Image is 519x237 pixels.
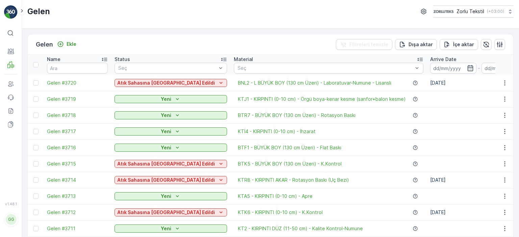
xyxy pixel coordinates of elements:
p: Name [47,56,60,63]
div: Toggle Row Selected [33,80,39,86]
img: logo [4,5,18,19]
p: Atık Sahasına [GEOGRAPHIC_DATA] Edildi [117,209,215,216]
a: BTF1 - BÜYÜK BOY (130 cm Üzeri) - Flat Baskı [238,144,341,151]
a: Gelen #3713 [47,193,108,200]
button: Yeni [115,225,227,233]
p: Seç [118,65,217,71]
p: Status [115,56,130,63]
a: Gelen #3712 [47,209,108,216]
span: İlk Ağırlık : [6,122,30,127]
p: Yeni [161,225,171,232]
button: Atık Sahasına Kabul Edildi [115,208,227,216]
p: Yeni [161,96,171,102]
p: İçe aktar [453,41,474,48]
a: KTJ1 - KIRPINTI (0-10 cm) - Örgü boya-kenar kesme (sanfor+balon kesme) [238,96,406,102]
p: Ekle [67,41,76,48]
a: KTİ4 - KIRPINTI (0-10 cm) - İhzarat [238,128,316,135]
a: Gelen #3720 [47,80,108,86]
a: Gelen #3717 [47,128,108,135]
a: BTR7 - BÜYÜK BOY (130 cm Üzeri) - Rotasyon Baskı [238,112,355,119]
p: Material [234,56,253,63]
a: Gelen #3711 [47,225,108,232]
span: UDP1 - ÜSTÜBÜ - Örgü Bobin Sonu/Hatalı sağma Firesi [43,133,170,139]
p: Seç [238,65,413,71]
button: Filtreleri temizle [336,39,392,50]
p: Arrive Date [430,56,456,63]
a: KT2 - KIRPINTI DÜZ (11-50 cm) - Kalite Kontrol-Numune [238,225,363,232]
p: Atık Sahasına [GEOGRAPHIC_DATA] Edildi [117,80,215,86]
a: KTA5 - KIRPINTI (0-10 cm) - Apre [238,193,313,200]
a: BNL2 - L BÜYÜK BOY (130 cm Üzeri) - Laboratuvar-Numune - Lisanslı [238,80,391,86]
div: Toggle Row Selected [33,194,39,199]
a: Gelen #3718 [47,112,108,119]
button: Yeni [115,144,227,152]
span: v 1.48.1 [4,202,18,206]
p: Yeni [161,128,171,135]
a: Gelen #3719 [47,96,108,102]
a: Gelen #3716 [47,144,108,151]
button: Yeni [115,192,227,200]
button: Atık Sahasına Kabul Edildi [115,160,227,168]
p: Filtreleri temizle [349,41,388,48]
span: Son Ağırlık : [6,155,34,161]
div: Toggle Row Selected [33,96,39,102]
div: Toggle Row Selected [33,113,39,118]
p: Yeni [161,112,171,119]
span: 0 kg [31,144,42,150]
p: Gelen #3701 [242,6,275,14]
p: - [478,64,480,72]
div: GG [6,214,17,225]
span: Name : [6,111,22,116]
p: Yeni [161,144,171,151]
span: 0 kg [34,155,44,161]
input: dd/mm/yyyy [430,63,476,73]
a: KTR8 - KIRPINTI AKAR - Rotasyon Baskı (Uç Bezi) [238,177,349,183]
button: Atık Sahasına Kabul Edildi [115,176,227,184]
button: İçe aktar [440,39,478,50]
span: Net Tutar : [6,144,31,150]
button: Yeni [115,111,227,119]
p: Dışa aktar [409,41,433,48]
button: GG [4,207,18,232]
a: KTK6 - KIRPINTI (0-10 cm) - K.Kontrol [238,209,323,216]
p: Atık Sahasına [GEOGRAPHIC_DATA] Edildi [117,160,215,167]
button: Atık Sahasına Kabul Edildi [115,79,227,87]
img: 6-1-9-3_wQBzyll.png [433,8,454,15]
span: Gelen #3701 [22,111,52,116]
button: Ekle [54,40,79,48]
p: Gelen [27,6,50,17]
p: Yeni [161,193,171,200]
input: Ara [47,63,108,73]
div: Toggle Row Selected [33,129,39,134]
p: Atık Sahasına [GEOGRAPHIC_DATA] Edildi [117,177,215,183]
div: Toggle Row Selected [33,161,39,167]
div: Toggle Row Selected [33,177,39,183]
p: Gelen [36,40,53,49]
div: Toggle Row Selected [33,145,39,150]
button: Yeni [115,95,227,103]
p: ( +03:00 ) [487,9,504,14]
div: Toggle Row Selected [33,226,39,231]
a: BTK5 - BÜYÜK BOY (130 cm Üzeri) - K.Kontrol [238,160,342,167]
a: Gelen #3715 [47,160,108,167]
span: 0 kg [30,122,40,127]
a: Gelen #3714 [47,177,108,183]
